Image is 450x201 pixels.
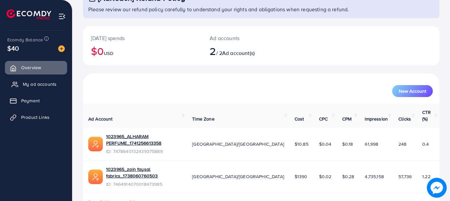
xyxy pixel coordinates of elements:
h2: $0 [91,45,194,57]
span: Product Links [21,114,50,121]
img: ic-ads-acc.e4c84228.svg [88,170,103,184]
span: CPC [319,116,328,122]
img: logo [7,9,51,20]
span: Time Zone [192,116,214,122]
span: ID: 7464914070018473985 [106,181,182,187]
button: New Account [392,85,433,97]
span: 1.22 [422,173,430,180]
span: [GEOGRAPHIC_DATA]/[GEOGRAPHIC_DATA] [192,141,284,147]
span: CTR (%) [422,109,431,122]
span: ID: 7478640132439375889 [106,148,182,155]
span: Clicks [398,116,411,122]
span: Cost [295,116,304,122]
a: My ad accounts [5,77,67,91]
span: 4,735,158 [365,173,384,180]
span: 248 [398,141,406,147]
img: image [427,178,447,198]
span: [GEOGRAPHIC_DATA]/[GEOGRAPHIC_DATA] [192,173,284,180]
span: $0.04 [319,141,332,147]
img: menu [58,13,66,20]
span: Impression [365,116,388,122]
span: USD [104,50,113,57]
span: New Account [399,89,426,93]
p: Ad accounts [210,34,283,42]
a: Overview [5,61,67,74]
span: 0.4 [422,141,429,147]
span: Ad account(s) [222,49,255,57]
span: Ad Account [88,116,113,122]
span: Ecomdy Balance [7,36,43,43]
img: image [58,45,65,52]
span: Overview [21,64,41,71]
span: My ad accounts [23,81,57,87]
span: $40 [7,43,19,53]
a: Payment [5,94,67,107]
span: CPM [342,116,351,122]
span: 57,736 [398,173,412,180]
span: 2 [210,43,216,59]
span: 61,998 [365,141,378,147]
span: $0.28 [342,173,354,180]
h2: / 2 [210,45,283,57]
span: $10.85 [295,141,308,147]
span: $0.02 [319,173,332,180]
span: Payment [21,97,40,104]
span: $0.18 [342,141,353,147]
span: $1390 [295,173,307,180]
a: 1023965_ALHARAM PERFUME_1741256613358 [106,133,182,147]
a: 1023965_zain faysal fabrics_1738060760503 [106,166,182,179]
img: ic-ads-acc.e4c84228.svg [88,137,103,151]
p: Please review our refund policy carefully to understand your rights and obligations when requesti... [88,5,435,13]
p: [DATE] spends [91,34,194,42]
a: Product Links [5,111,67,124]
